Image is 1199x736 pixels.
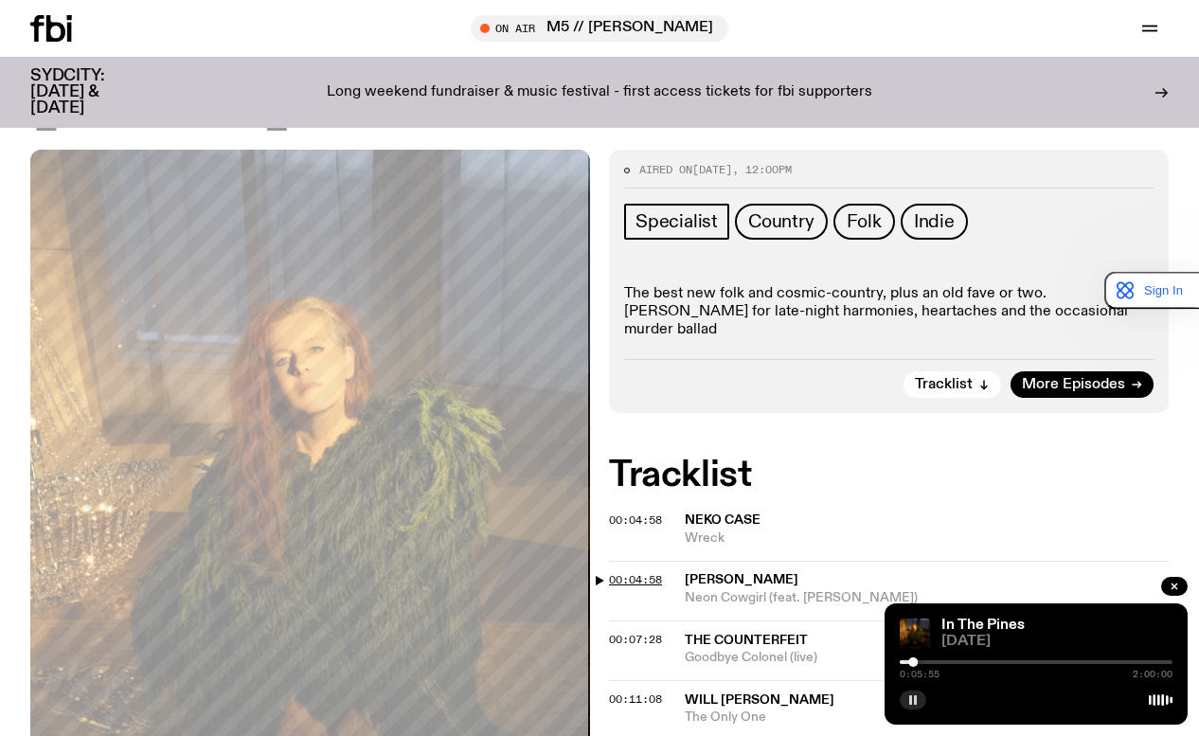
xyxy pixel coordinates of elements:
h2: Tracklist [609,458,1169,493]
a: More Episodes [1011,371,1154,398]
span: Indie [914,211,955,232]
a: Country [735,204,828,240]
span: , 12:00pm [732,162,792,177]
span: 2:00:00 [1133,670,1172,679]
span: Goodbye Colonel (live) [685,649,1169,667]
span: Tracklist [915,378,973,392]
button: 00:04:58 [609,575,662,585]
button: 00:04:58 [609,515,662,526]
span: Folk [847,211,882,232]
span: Aired on [639,162,692,177]
span: 00:07:28 [609,632,662,647]
span: The Counterfeit [685,634,808,647]
h3: SYDCITY: [DATE] & [DATE] [30,68,152,117]
span: Neon Cowgirl (feat. [PERSON_NAME]) [685,589,1169,607]
button: Tracklist [904,371,1001,398]
button: 00:07:28 [609,635,662,645]
button: 00:11:08 [609,694,662,705]
p: Long weekend fundraiser & music festival - first access tickets for fbi supporters [327,84,872,101]
span: 00:04:58 [609,572,662,587]
span: Will [PERSON_NAME] [685,693,834,707]
a: Specialist [624,204,729,240]
span: Country [748,211,814,232]
span: [PERSON_NAME] [685,573,798,586]
a: Indie [901,204,968,240]
a: In The Pines [941,618,1025,633]
span: More Episodes [1022,378,1125,392]
span: Specialist [635,211,718,232]
span: Wreck [685,530,1169,548]
button: On AirM5 // [PERSON_NAME] [471,15,728,42]
span: Neko Case [685,513,761,527]
span: The Only One [685,709,1169,727]
p: The best new folk and cosmic-country, plus an old fave or two. [PERSON_NAME] for late-night harmo... [624,285,1154,340]
span: 00:11:08 [609,691,662,707]
span: [DATE] [692,162,732,177]
span: 0:05:55 [900,670,940,679]
a: Folk [833,204,895,240]
span: [DATE] [30,58,290,135]
span: 00:04:58 [609,512,662,528]
span: [DATE] [941,635,1172,649]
